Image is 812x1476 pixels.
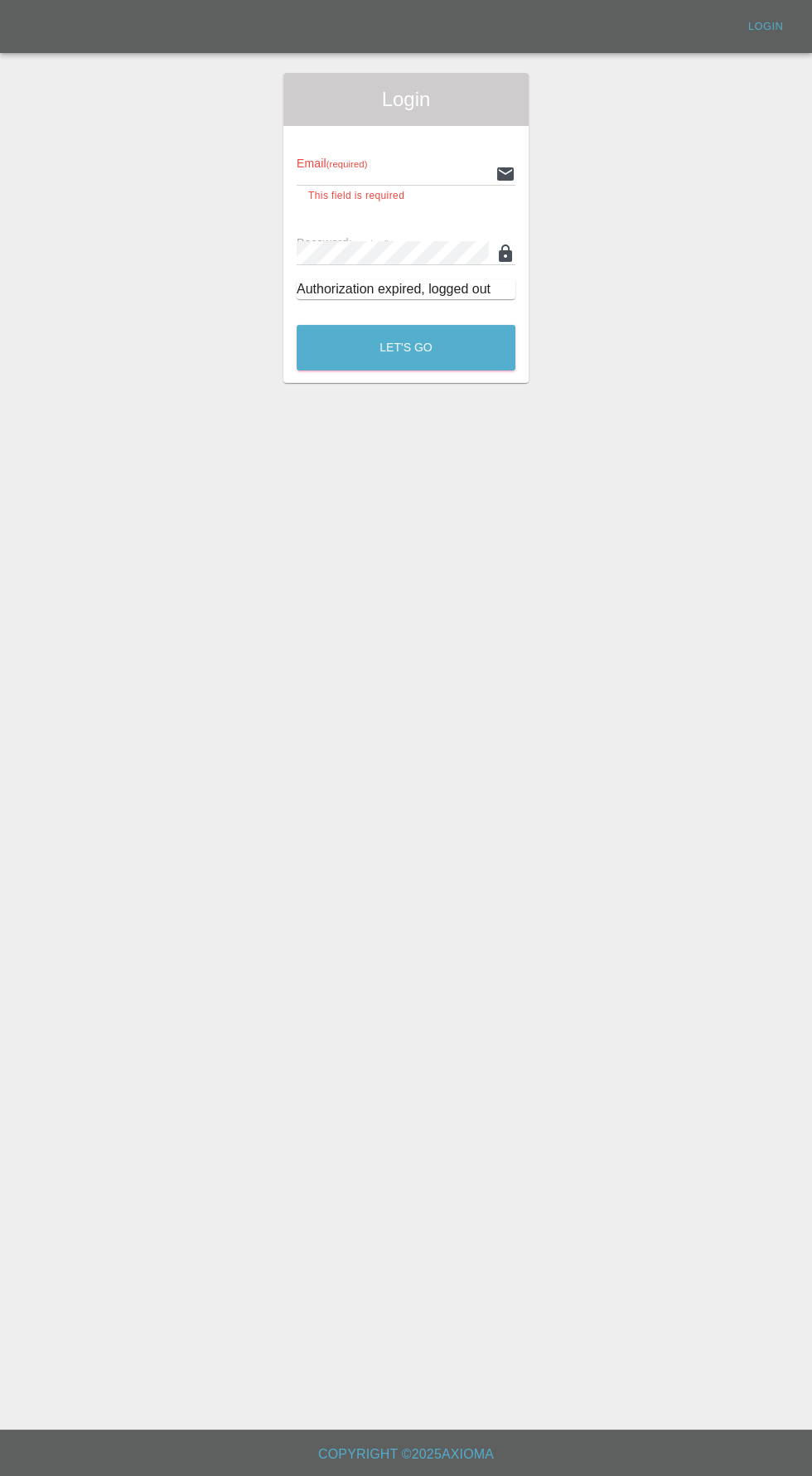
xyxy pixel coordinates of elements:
[326,159,368,169] small: (required)
[297,86,515,113] span: Login
[739,14,792,40] a: Login
[297,157,367,170] span: Email
[13,1443,799,1466] h6: Copyright © 2025 Axioma
[297,279,515,299] div: Authorization expired, logged out
[297,325,515,370] button: Let's Go
[308,188,504,205] p: This field is required
[349,239,390,249] small: (required)
[297,236,389,249] span: Password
